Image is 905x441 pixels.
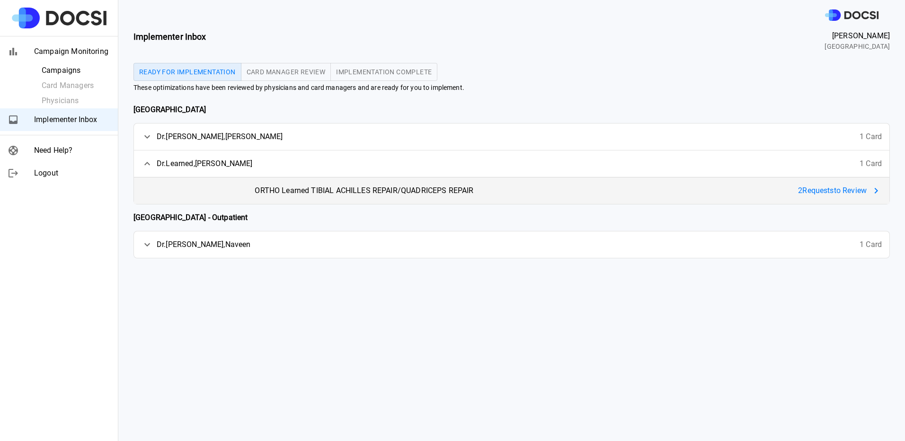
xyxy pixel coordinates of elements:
[133,63,241,81] button: Ready for Implementation
[133,213,248,222] b: [GEOGRAPHIC_DATA] - Outpatient
[157,131,283,142] span: Dr. [PERSON_NAME] , [PERSON_NAME]
[247,69,326,75] span: Card Manager Review
[133,105,206,114] b: [GEOGRAPHIC_DATA]
[34,168,110,179] span: Logout
[157,239,250,250] span: Dr. [PERSON_NAME] , Naveen
[860,131,882,142] span: 1 Card
[330,63,437,81] button: Implementation Complete
[860,239,882,250] span: 1 Card
[241,63,331,81] button: Card Manager Review
[34,114,110,125] span: Implementer Inbox
[825,42,890,52] span: [GEOGRAPHIC_DATA]
[34,46,110,57] span: Campaign Monitoring
[139,69,236,75] span: Ready for Implementation
[42,65,110,76] span: Campaigns
[133,32,206,42] b: Implementer Inbox
[798,185,867,196] span: 2 Request s to Review
[133,83,890,93] span: These optimizations have been reviewed by physicians and card managers and are ready for you to i...
[34,145,110,156] span: Need Help?
[825,30,890,42] span: [PERSON_NAME]
[12,8,106,28] img: Site Logo
[157,158,253,169] span: Dr. Learned , [PERSON_NAME]
[255,185,473,196] span: ORTHO Learned TIBIAL ACHILLES REPAIR/QUADRICEPS REPAIR
[336,69,432,75] span: Implementation Complete
[860,158,882,169] span: 1 Card
[825,9,878,21] img: DOCSI Logo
